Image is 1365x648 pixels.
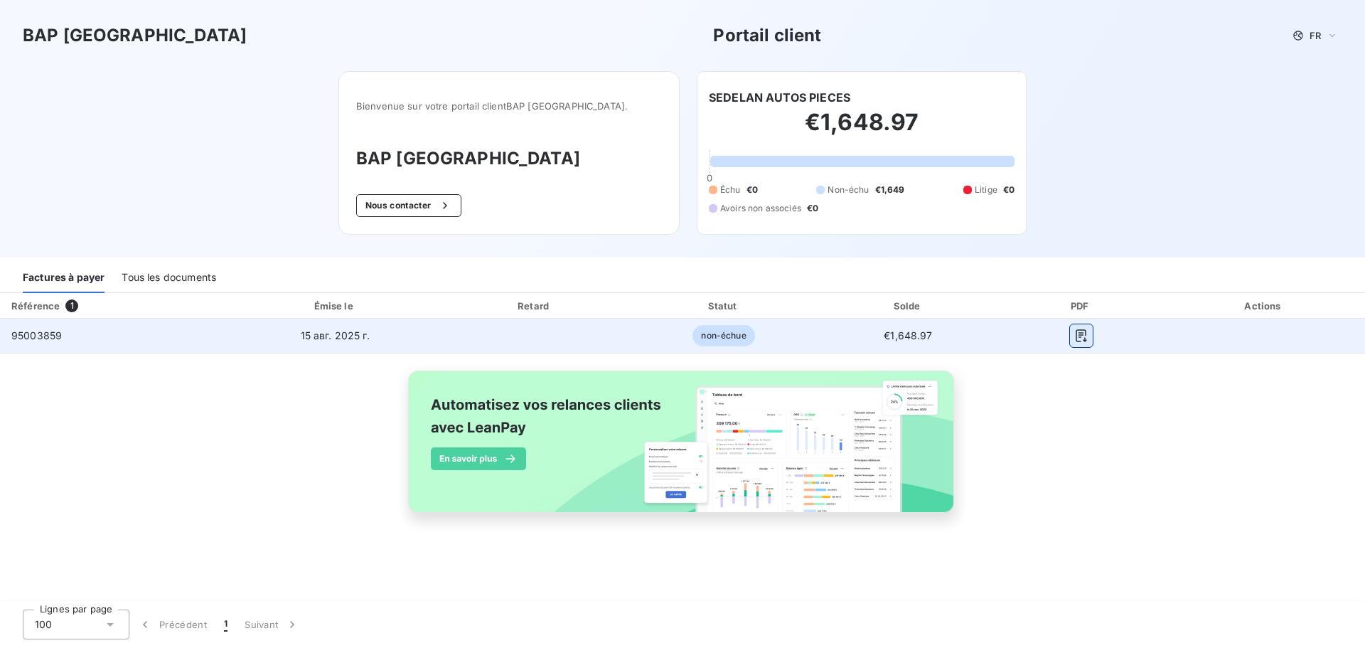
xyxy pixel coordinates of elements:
[236,610,308,639] button: Suivant
[11,329,62,341] span: 95003859
[1166,299,1362,313] div: Actions
[709,108,1015,151] h2: €1,648.97
[1003,184,1015,196] span: €0
[884,329,932,341] span: €1,648.97
[975,184,997,196] span: Litige
[442,299,628,313] div: Retard
[807,202,818,215] span: €0
[713,23,821,48] h3: Portail client
[224,617,227,632] span: 1
[301,329,370,341] span: 15 авг. 2025 г.
[122,263,216,293] div: Tous les documents
[129,610,215,639] button: Précédent
[709,89,850,106] h6: SEDELAN AUTOS PIECES
[356,146,662,171] h3: BAP [GEOGRAPHIC_DATA]
[1310,30,1321,41] span: FR
[65,299,78,312] span: 1
[720,184,741,196] span: Échu
[11,300,60,312] div: Référence
[356,100,662,112] span: Bienvenue sur votre portail client BAP [GEOGRAPHIC_DATA] .
[707,172,712,184] span: 0
[395,362,970,537] img: banner
[23,263,105,293] div: Factures à payer
[828,184,869,196] span: Non-échu
[820,299,996,313] div: Solde
[746,184,758,196] span: €0
[215,610,236,639] button: 1
[356,194,461,217] button: Nous contacter
[35,617,52,632] span: 100
[692,325,754,346] span: non-échue
[875,184,905,196] span: €1,649
[633,299,815,313] div: Statut
[23,23,247,48] h3: BAP [GEOGRAPHIC_DATA]
[720,202,801,215] span: Avoirs non associés
[234,299,437,313] div: Émise le
[1002,299,1160,313] div: PDF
